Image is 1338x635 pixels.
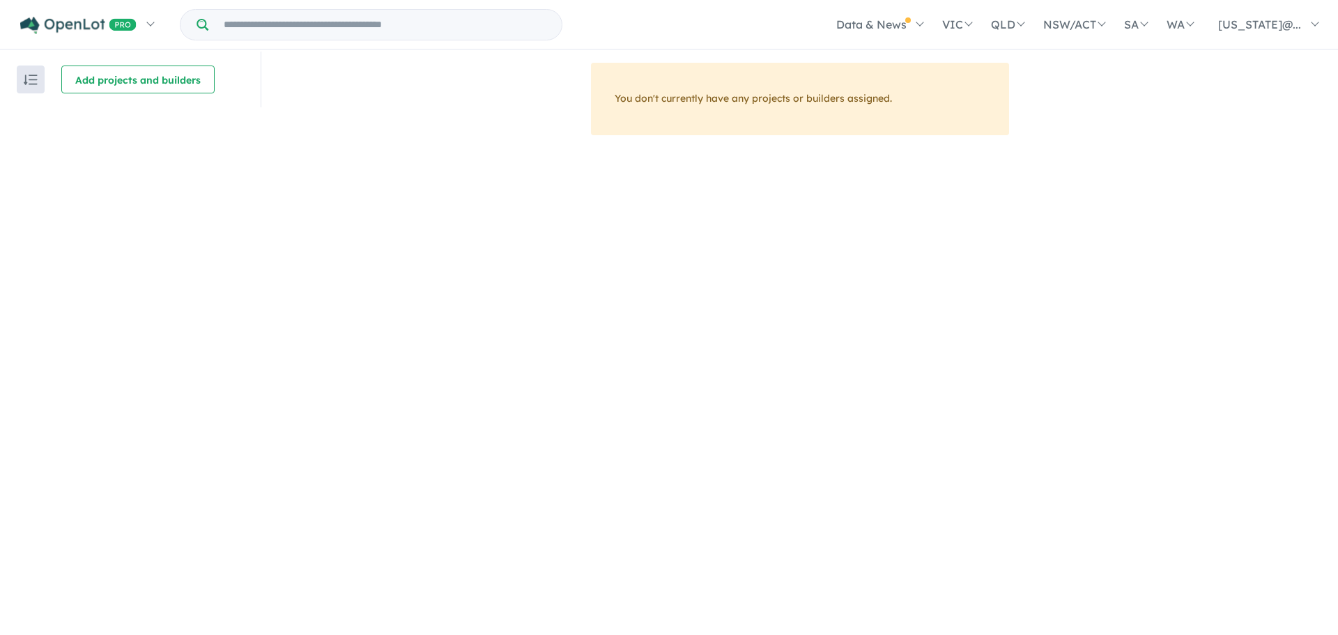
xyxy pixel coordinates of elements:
[61,66,215,93] button: Add projects and builders
[24,75,38,85] img: sort.svg
[211,10,559,40] input: Try estate name, suburb, builder or developer
[1218,17,1301,31] span: [US_STATE]@...
[591,63,1009,135] div: You don't currently have any projects or builders assigned.
[20,17,137,34] img: Openlot PRO Logo White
